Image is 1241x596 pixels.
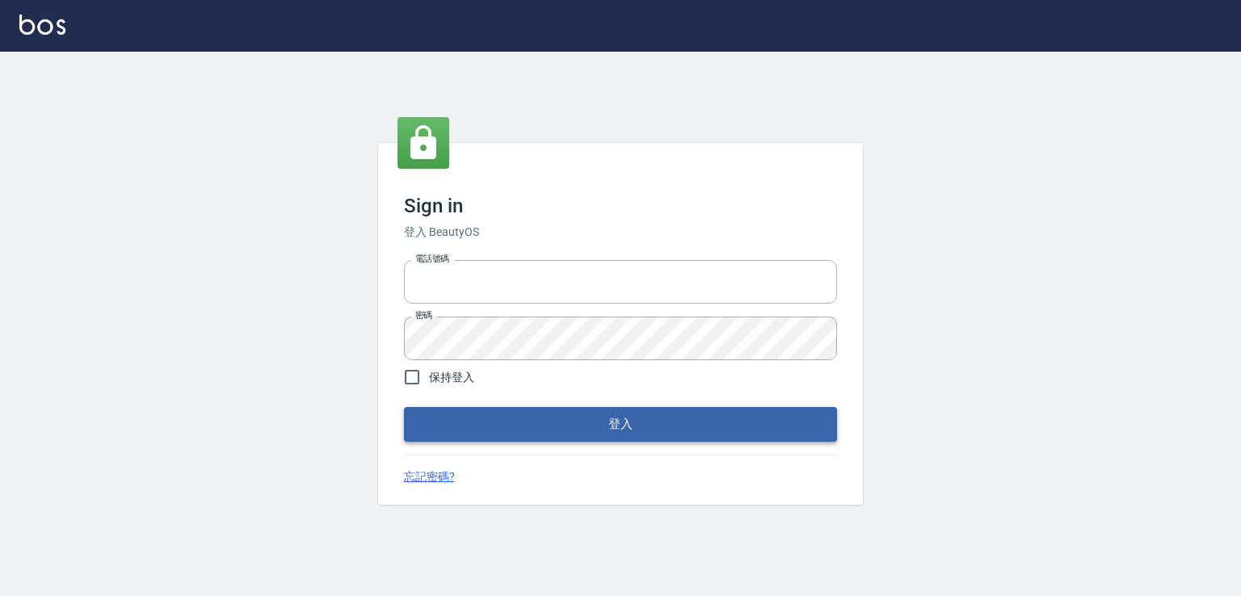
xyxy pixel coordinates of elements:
img: Logo [19,15,65,35]
h6: 登入 BeautyOS [404,224,837,241]
button: 登入 [404,407,837,441]
label: 密碼 [415,309,432,321]
label: 電話號碼 [415,253,449,265]
a: 忘記密碼? [404,468,455,485]
h3: Sign in [404,195,837,217]
span: 保持登入 [429,369,474,386]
